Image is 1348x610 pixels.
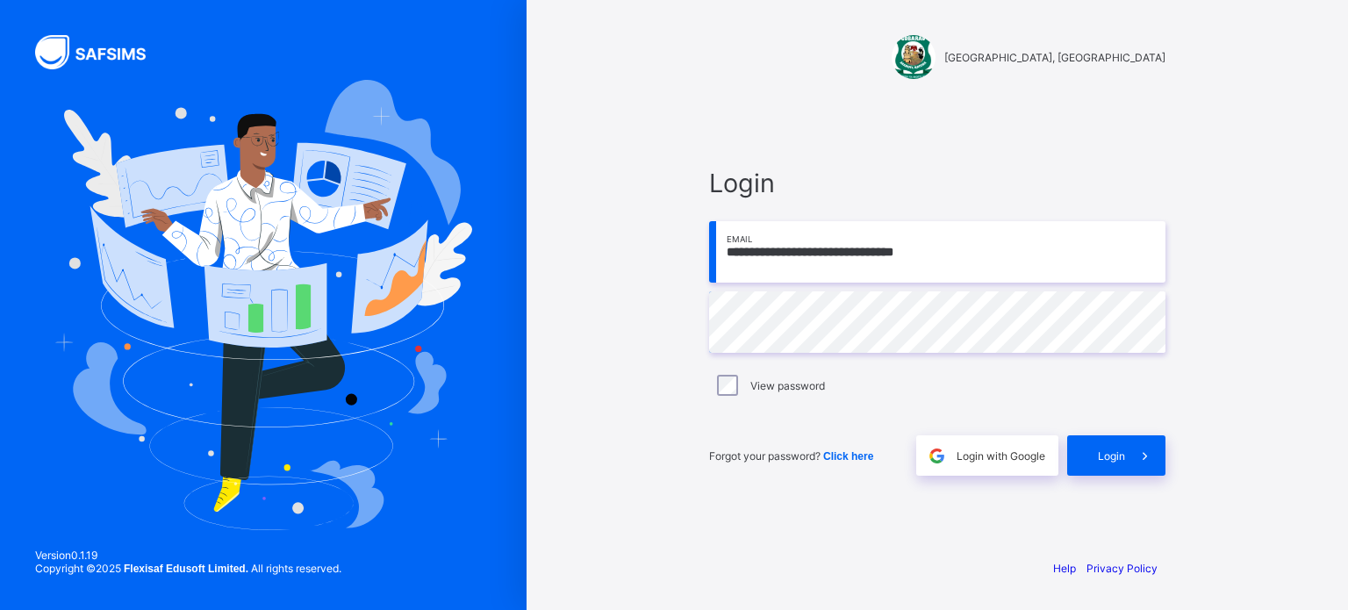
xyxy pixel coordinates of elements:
[35,549,341,562] span: Version 0.1.19
[1086,562,1158,575] a: Privacy Policy
[823,449,873,463] a: Click here
[927,446,947,466] img: google.396cfc9801f0270233282035f929180a.svg
[1053,562,1076,575] a: Help
[957,449,1045,463] span: Login with Google
[823,450,873,463] span: Click here
[124,563,248,575] strong: Flexisaf Edusoft Limited.
[1098,449,1125,463] span: Login
[35,35,167,69] img: SAFSIMS Logo
[750,379,825,392] label: View password
[54,80,472,529] img: Hero Image
[944,51,1165,64] span: [GEOGRAPHIC_DATA], [GEOGRAPHIC_DATA]
[709,168,1165,198] span: Login
[35,562,341,575] span: Copyright © 2025 All rights reserved.
[709,449,873,463] span: Forgot your password?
